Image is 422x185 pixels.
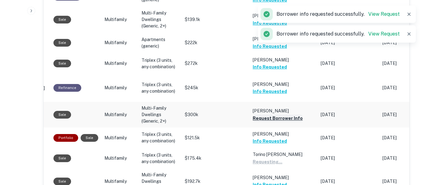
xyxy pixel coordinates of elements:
a: View Request [368,11,400,17]
p: [DATE] [321,178,376,185]
p: Multifamily [104,155,135,162]
div: This loan purpose was for refinancing [53,84,81,92]
p: [DATE] [321,155,376,162]
p: Multifamily [104,178,135,185]
p: $139.1k [185,16,247,23]
p: [DATE] [321,135,376,141]
p: [PERSON_NAME] [253,36,314,42]
p: Multifamily [104,85,135,91]
p: $272k [185,60,247,67]
div: Sale [53,60,71,67]
p: $121.5k [185,135,247,141]
p: Triplex (3 units, any combination) [141,131,179,144]
div: Sale [81,134,98,142]
p: [PERSON_NAME] [253,12,314,19]
p: [DATE] [321,111,376,118]
p: $245k [185,85,247,91]
p: [DATE] [321,85,376,91]
p: Borrower info requested successfully. [276,11,400,18]
p: [PERSON_NAME] [253,174,314,181]
button: Request Borrower Info [253,115,303,122]
p: Multifamily [104,135,135,141]
p: Multi-Family Dwellings (Generic, 2+) [141,105,179,124]
p: [PERSON_NAME] [253,57,314,63]
p: Triplex (3 units, any combination) [141,82,179,95]
div: This is a portfolio loan with 2 properties [53,134,78,142]
div: Sale [53,16,71,23]
p: [PERSON_NAME] [253,131,314,137]
p: [PERSON_NAME] [253,81,314,88]
p: $222k [185,40,247,46]
p: $175.4k [185,155,247,162]
div: Sale [53,39,71,47]
button: Info Requested [253,137,287,145]
p: Triplex (3 units, any combination) [141,57,179,70]
button: Info Requested [253,88,287,95]
p: Multi-Family Dwellings (Generic, 2+) [141,10,179,29]
p: Torino [PERSON_NAME] [253,151,314,158]
button: Info Requested [253,63,287,71]
p: Triplex (3 units, any combination) [141,152,179,165]
p: [PERSON_NAME] [253,107,314,114]
iframe: Chat Widget [391,136,422,165]
p: Multifamily [104,111,135,118]
p: Borrower info requested successfully. [276,30,400,38]
div: Sale [53,154,71,162]
button: Info Requested [253,43,287,50]
p: [DATE] [321,60,376,67]
p: Multifamily [104,16,135,23]
div: Sale [53,111,71,119]
p: $192.7k [185,178,247,185]
p: $300k [185,111,247,118]
p: Multifamily [104,60,135,67]
p: Apartments (generic) [141,36,179,49]
button: Info Requested [253,19,287,27]
a: View Request [368,31,400,37]
p: Multifamily [104,40,135,46]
